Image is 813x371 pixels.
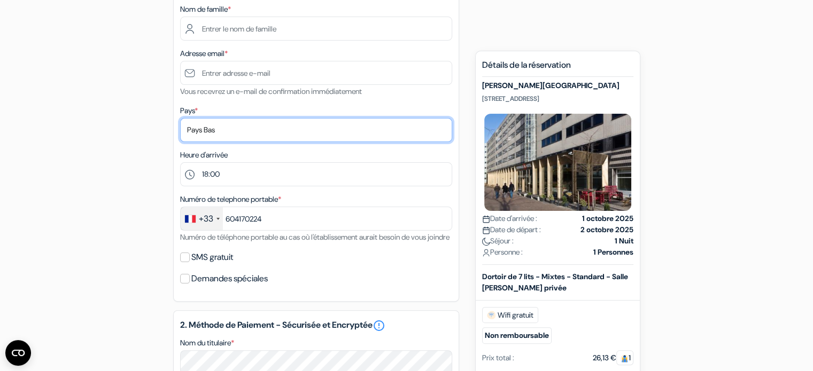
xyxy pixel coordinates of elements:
[180,207,452,231] input: 6 12 34 56 78
[180,194,281,205] label: Numéro de telephone portable
[482,238,490,246] img: moon.svg
[181,207,223,230] div: France: +33
[5,340,31,366] button: Ouvrir le widget CMP
[180,232,450,242] small: Numéro de téléphone portable au cas où l'établissement aurait besoin de vous joindre
[621,354,629,362] img: guest.svg
[180,17,452,41] input: Entrer le nom de famille
[615,235,633,247] strong: 1 Nuit
[593,352,633,364] div: 26,13 €
[180,4,231,15] label: Nom de famille
[482,215,490,223] img: calendar.svg
[191,250,233,265] label: SMS gratuit
[482,213,537,224] span: Date d'arrivée :
[191,271,268,286] label: Demandes spéciales
[482,249,490,257] img: user_icon.svg
[482,327,552,344] small: Non remboursable
[180,337,234,349] label: Nom du titulaire
[580,224,633,235] strong: 2 octobre 2025
[482,247,523,258] span: Personne :
[616,350,633,365] span: 1
[180,48,228,59] label: Adresse email
[487,311,495,319] img: free_wifi.svg
[482,226,490,234] img: calendar.svg
[582,213,633,224] strong: 1 octobre 2025
[482,352,514,364] div: Prix total :
[180,319,452,332] h5: 2. Méthode de Paiement - Sécurisée et Encryptée
[482,224,541,235] span: Date de départ :
[593,247,633,258] strong: 1 Personnes
[482,60,633,77] h5: Détails de la réservation
[482,94,633,103] p: [STREET_ADDRESS]
[180,86,362,96] small: Vous recevrez un e-mail de confirmation immédiatement
[180,105,198,116] label: Pays
[482,272,628,293] b: Dortoir de 7 lits - Mixtes - Standard - Salle [PERSON_NAME] privée
[482,235,514,247] span: Séjour :
[482,307,538,323] span: Wifi gratuit
[180,149,228,161] label: Heure d'arrivée
[482,81,633,90] h5: [PERSON_NAME][GEOGRAPHIC_DATA]
[180,61,452,85] input: Entrer adresse e-mail
[373,319,385,332] a: error_outline
[199,212,213,225] div: +33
